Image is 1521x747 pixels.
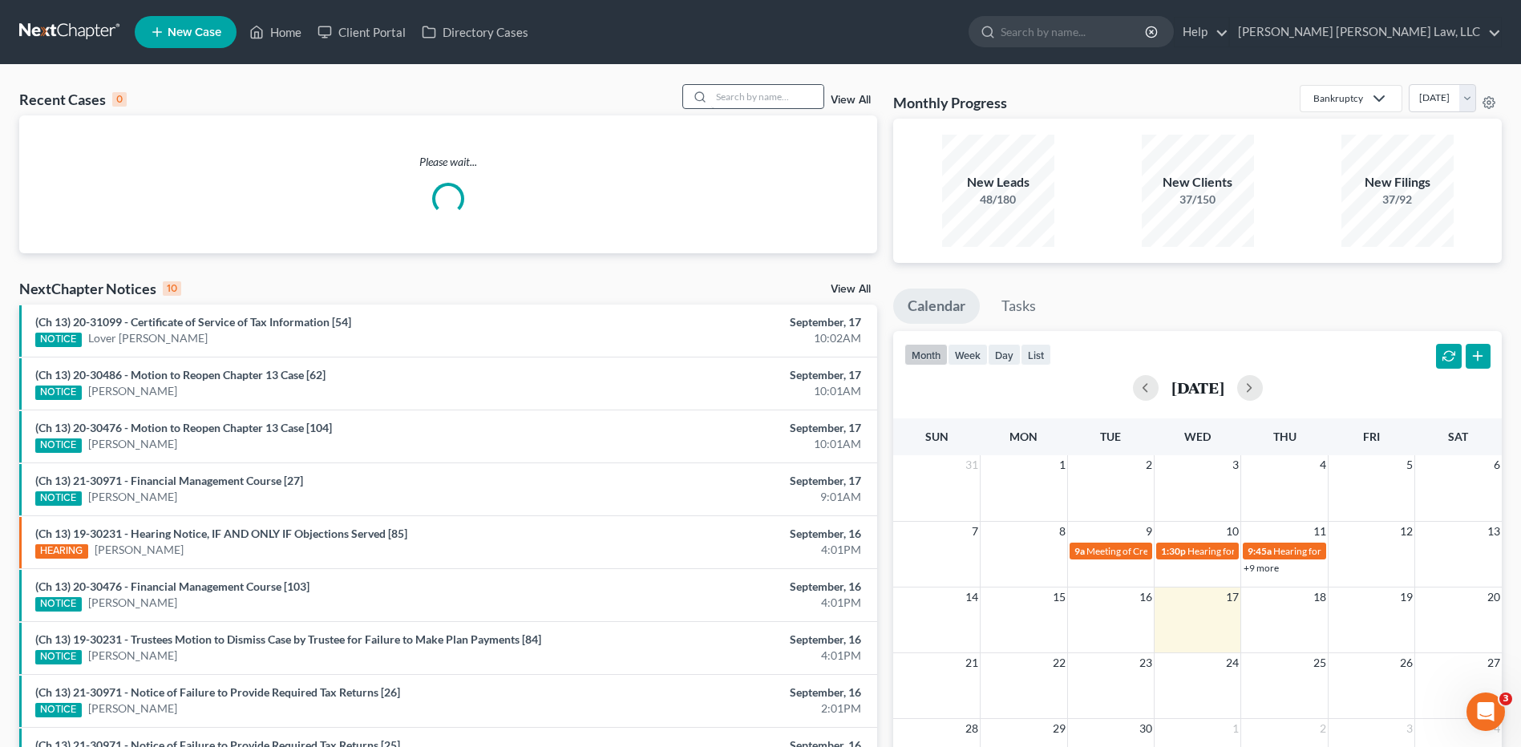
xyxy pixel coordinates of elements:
a: (Ch 13) 20-30476 - Financial Management Course [103] [35,579,309,593]
div: September, 16 [597,526,861,542]
div: NOTICE [35,333,82,347]
a: +9 more [1244,562,1279,574]
span: Hearing for [PERSON_NAME] [1187,545,1313,557]
span: Mon [1009,430,1038,443]
a: Help [1175,18,1228,46]
span: 8 [1058,522,1067,541]
span: Sat [1448,430,1468,443]
span: 7 [970,522,980,541]
span: 27 [1486,653,1502,672]
a: (Ch 13) 19-30231 - Hearing Notice, IF AND ONLY IF Objections Served [85] [35,527,407,540]
a: Calendar [893,289,980,324]
span: 6 [1492,455,1502,474]
button: list [1021,344,1051,365]
div: September, 17 [597,473,861,489]
span: 28 [964,719,980,738]
span: 13 [1486,522,1502,541]
div: NOTICE [35,386,82,400]
div: 48/180 [942,192,1054,208]
span: 20 [1486,588,1502,607]
span: Sun [925,430,949,443]
a: Tasks [987,289,1050,324]
span: 1 [1058,455,1067,474]
a: [PERSON_NAME] [88,701,177,717]
span: 11 [1312,522,1328,541]
div: 37/92 [1341,192,1454,208]
div: 10:01AM [597,436,861,452]
span: Tue [1100,430,1121,443]
span: 3 [1499,692,1512,705]
span: 9a [1074,545,1085,557]
a: [PERSON_NAME] [PERSON_NAME] Law, LLC [1230,18,1501,46]
span: 2 [1318,719,1328,738]
span: 12 [1398,522,1414,541]
div: 2:01PM [597,701,861,717]
div: September, 16 [597,579,861,595]
span: 17 [1224,588,1240,607]
span: Hearing for [PERSON_NAME] & [PERSON_NAME] [1273,545,1483,557]
div: 9:01AM [597,489,861,505]
div: 10 [163,281,181,296]
span: 21 [964,653,980,672]
button: day [988,344,1021,365]
a: [PERSON_NAME] [88,436,177,452]
div: 4:01PM [597,595,861,611]
div: New Filings [1341,173,1454,192]
a: Client Portal [309,18,414,46]
div: HEARING [35,544,88,559]
a: [PERSON_NAME] [88,383,177,399]
span: 30 [1138,719,1154,738]
div: Bankruptcy [1313,91,1363,105]
div: New Leads [942,173,1054,192]
a: [PERSON_NAME] [95,542,184,558]
span: 16 [1138,588,1154,607]
span: 23 [1138,653,1154,672]
a: View All [831,284,871,295]
span: 4 [1318,455,1328,474]
div: 0 [112,92,127,107]
div: Recent Cases [19,90,127,109]
span: 9:45a [1248,545,1272,557]
a: Lover [PERSON_NAME] [88,330,208,346]
div: NOTICE [35,491,82,506]
p: Please wait... [19,154,877,170]
a: [PERSON_NAME] [88,595,177,611]
span: Wed [1184,430,1211,443]
a: (Ch 13) 21-30971 - Financial Management Course [27] [35,474,303,487]
span: 1 [1231,719,1240,738]
span: 14 [964,588,980,607]
span: 9 [1144,522,1154,541]
h3: Monthly Progress [893,93,1007,112]
div: 10:02AM [597,330,861,346]
span: 25 [1312,653,1328,672]
div: NOTICE [35,597,82,612]
div: NOTICE [35,703,82,717]
div: 10:01AM [597,383,861,399]
div: September, 16 [597,632,861,648]
a: (Ch 13) 20-31099 - Certificate of Service of Tax Information [54] [35,315,351,329]
span: Thu [1273,430,1296,443]
div: NOTICE [35,650,82,664]
div: 4:01PM [597,648,861,664]
div: 4:01PM [597,542,861,558]
a: [PERSON_NAME] [88,489,177,505]
span: 3 [1405,719,1414,738]
span: 22 [1051,653,1067,672]
span: New Case [168,26,221,38]
span: 19 [1398,588,1414,607]
button: month [904,344,948,365]
input: Search by name... [711,85,823,108]
div: September, 16 [597,684,861,701]
span: 3 [1231,455,1240,474]
button: week [948,344,988,365]
input: Search by name... [1001,17,1147,46]
span: 24 [1224,653,1240,672]
iframe: Intercom live chat [1466,692,1505,731]
span: 18 [1312,588,1328,607]
a: [PERSON_NAME] [88,648,177,664]
span: 10 [1224,522,1240,541]
span: 26 [1398,653,1414,672]
span: Meeting of Creditors for [PERSON_NAME] [1086,545,1264,557]
a: (Ch 13) 19-30231 - Trustees Motion to Dismiss Case by Trustee for Failure to Make Plan Payments [84] [35,632,541,646]
a: View All [831,95,871,106]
